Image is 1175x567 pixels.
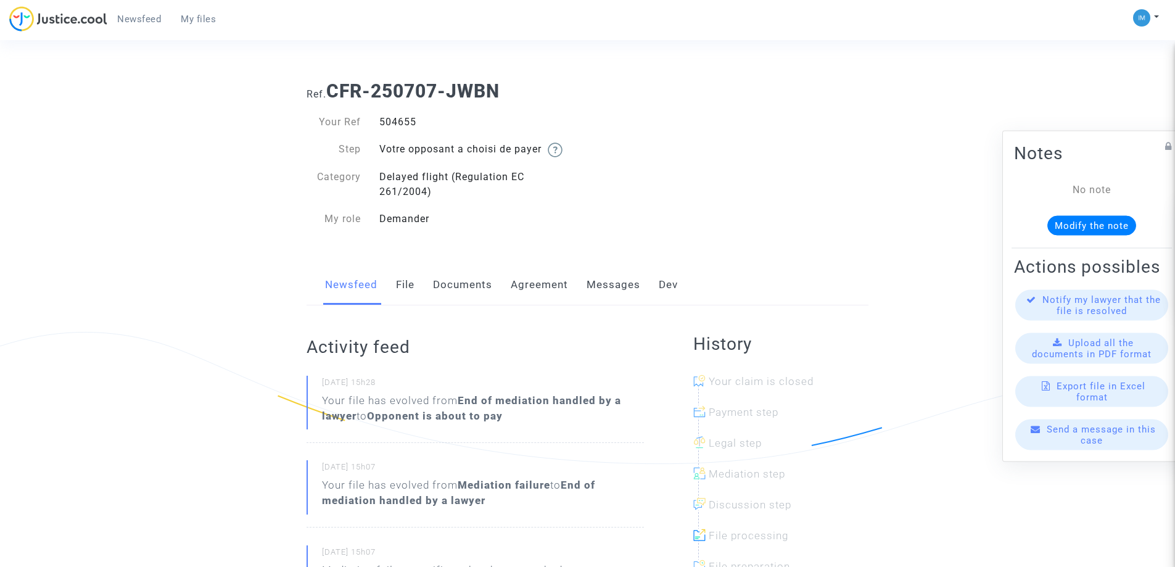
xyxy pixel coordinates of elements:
img: jc-logo.svg [9,6,107,31]
img: help.svg [548,143,563,157]
div: Delayed flight (Regulation EC 261/2004) [370,170,588,199]
span: Ref. [307,88,326,100]
div: 504655 [370,115,588,130]
div: Category [297,170,370,199]
small: [DATE] 15h28 [322,377,644,393]
span: Upload all the documents in PDF format [1032,337,1152,359]
small: [DATE] 15h07 [322,461,644,478]
a: Agreement [511,265,568,305]
a: My files [171,10,226,28]
div: Your file has evolved from to [322,393,644,424]
a: Documents [433,265,492,305]
span: My files [181,14,216,25]
div: Demander [370,212,588,226]
a: File [396,265,414,305]
h2: Notes [1014,142,1169,163]
div: Your file has evolved from to [322,478,644,508]
div: No note [1033,182,1151,197]
div: Your Ref [297,115,370,130]
h2: Activity feed [307,336,644,358]
span: Export file in Excel format [1057,380,1145,402]
b: Opponent is about to pay [367,410,503,422]
a: Newsfeed [325,265,377,305]
h2: History [693,333,868,355]
small: [DATE] 15h07 [322,547,644,563]
b: End of mediation handled by a lawyer [322,394,621,422]
b: CFR-250707-JWBN [326,80,500,102]
a: Messages [587,265,640,305]
img: a105443982b9e25553e3eed4c9f672e7 [1133,9,1150,27]
span: Send a message in this case [1047,423,1156,445]
b: Mediation failure [458,479,550,491]
a: Dev [659,265,678,305]
span: Notify my lawyer that the file is resolved [1042,294,1161,316]
h2: Actions possibles [1014,255,1169,277]
button: Modify the note [1047,215,1136,235]
span: Your claim is closed [709,375,814,387]
div: Votre opposant a choisi de payer [370,142,588,157]
div: My role [297,212,370,226]
a: Newsfeed [107,10,171,28]
span: Newsfeed [117,14,161,25]
div: Step [297,142,370,157]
